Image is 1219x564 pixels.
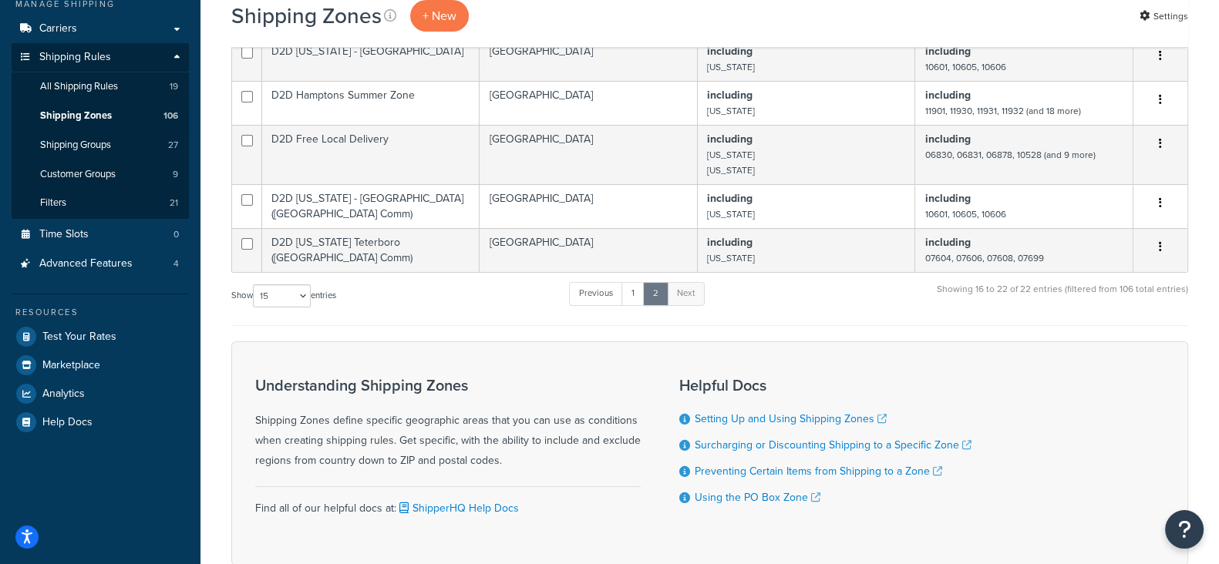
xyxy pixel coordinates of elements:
b: including [924,43,970,59]
span: 27 [168,139,178,152]
td: D2D [US_STATE] - [GEOGRAPHIC_DATA] [262,37,480,81]
a: Next [667,282,705,305]
td: D2D [US_STATE] Teterboro ([GEOGRAPHIC_DATA] Comm) [262,228,480,272]
h3: Understanding Shipping Zones [255,377,641,394]
small: [US_STATE] [707,148,755,162]
a: Shipping Zones 106 [12,102,189,130]
a: Analytics [12,380,189,408]
a: Carriers [12,15,189,43]
span: 19 [170,80,178,93]
a: Settings [1140,5,1188,27]
span: Shipping Zones [40,109,112,123]
span: 9 [173,168,178,181]
b: including [707,190,753,206]
span: Marketplace [42,359,100,372]
td: [GEOGRAPHIC_DATA] [480,37,698,81]
li: All Shipping Rules [12,72,189,101]
li: Shipping Zones [12,102,189,130]
li: Customer Groups [12,160,189,189]
span: 0 [173,228,179,241]
div: Shipping Zones define specific geographic areas that you can use as conditions when creating ship... [255,377,641,471]
td: D2D Hamptons Summer Zone [262,81,480,125]
b: including [707,234,753,250]
h3: Helpful Docs [679,377,971,394]
span: Filters [40,196,66,210]
td: [GEOGRAPHIC_DATA] [480,184,698,228]
li: Shipping Groups [12,131,189,159]
a: Previous [569,282,623,305]
div: Resources [12,306,189,319]
td: D2D Free Local Delivery [262,125,480,184]
a: Surcharging or Discounting Shipping to a Specific Zone [695,437,971,453]
b: including [707,131,753,147]
span: Time Slots [39,228,89,241]
a: ShipperHQ Help Docs [396,500,519,516]
b: including [924,87,970,103]
span: All Shipping Rules [40,80,118,93]
td: [GEOGRAPHIC_DATA] [480,125,698,184]
b: including [924,234,970,250]
button: Open Resource Center [1165,510,1204,549]
div: Find all of our helpful docs at: [255,486,641,519]
span: + New [423,7,456,25]
a: Time Slots 0 [12,220,189,249]
label: Show entries [231,284,336,307]
h1: Shipping Zones [231,1,382,31]
a: 2 [643,282,668,305]
li: Shipping Rules [12,43,189,219]
small: [US_STATE] [707,251,755,265]
small: 10601, 10605, 10606 [924,60,1005,74]
small: [US_STATE] [707,163,755,177]
a: All Shipping Rules 19 [12,72,189,101]
span: Help Docs [42,416,93,429]
b: including [707,87,753,103]
a: Setting Up and Using Shipping Zones [695,411,887,427]
small: 10601, 10605, 10606 [924,207,1005,221]
li: Filters [12,189,189,217]
b: including [924,131,970,147]
a: Customer Groups 9 [12,160,189,189]
td: [GEOGRAPHIC_DATA] [480,81,698,125]
span: Shipping Rules [39,51,111,64]
span: Shipping Groups [40,139,111,152]
small: [US_STATE] [707,104,755,118]
small: 06830, 06831, 06878, 10528 (and 9 more) [924,148,1095,162]
b: including [707,43,753,59]
div: Showing 16 to 22 of 22 entries (filtered from 106 total entries) [937,280,1188,314]
td: D2D [US_STATE] - [GEOGRAPHIC_DATA] ([GEOGRAPHIC_DATA] Comm) [262,184,480,228]
li: Time Slots [12,220,189,249]
a: Filters 21 [12,189,189,217]
span: Test Your Rates [42,331,116,344]
span: 4 [173,257,179,270]
small: 11901, 11930, 11931, 11932 (and 18 more) [924,104,1080,118]
a: Using the PO Box Zone [695,489,820,505]
span: Carriers [39,22,77,35]
a: Advanced Features 4 [12,250,189,278]
a: Test Your Rates [12,323,189,351]
td: [GEOGRAPHIC_DATA] [480,228,698,272]
a: Shipping Rules [12,43,189,72]
a: Shipping Groups 27 [12,131,189,159]
span: 21 [170,196,178,210]
select: Showentries [253,284,311,307]
a: Help Docs [12,408,189,436]
li: Advanced Features [12,250,189,278]
a: Marketplace [12,351,189,379]
span: Advanced Features [39,257,133,270]
b: including [924,190,970,206]
small: 07604, 07606, 07608, 07699 [924,251,1043,265]
a: 1 [621,282,645,305]
span: 106 [163,109,178,123]
small: [US_STATE] [707,207,755,221]
small: [US_STATE] [707,60,755,74]
a: Preventing Certain Items from Shipping to a Zone [695,463,942,479]
span: Customer Groups [40,168,116,181]
span: Analytics [42,388,85,401]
